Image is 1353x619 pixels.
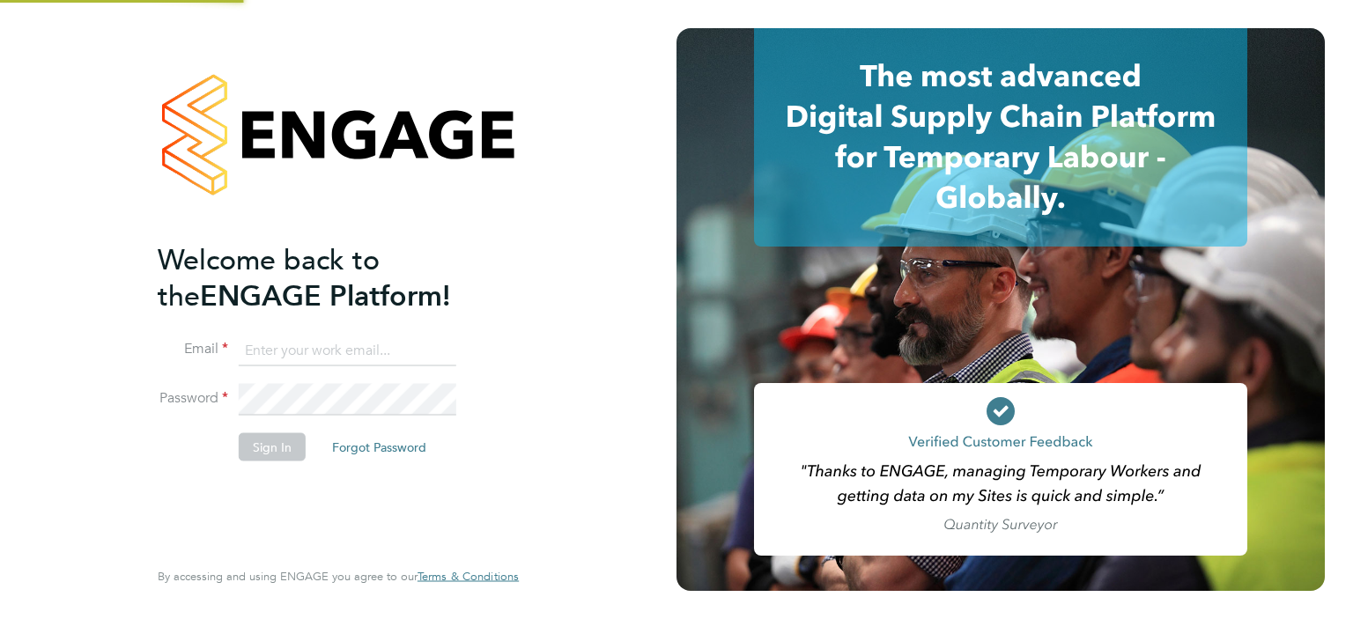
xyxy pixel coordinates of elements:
[158,389,228,408] label: Password
[239,335,456,366] input: Enter your work email...
[158,569,519,584] span: By accessing and using ENGAGE you agree to our
[158,241,501,313] h2: ENGAGE Platform!
[158,340,228,358] label: Email
[418,570,519,584] a: Terms & Conditions
[158,242,380,313] span: Welcome back to the
[418,569,519,584] span: Terms & Conditions
[318,433,440,461] button: Forgot Password
[239,433,306,461] button: Sign In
